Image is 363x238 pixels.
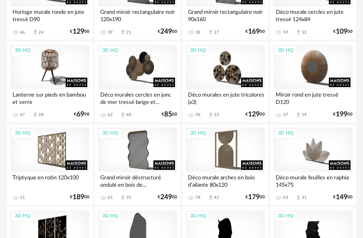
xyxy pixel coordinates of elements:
div: 65 [108,195,113,200]
div: € 00 [333,112,353,117]
div: 24 [38,30,44,35]
div: 38 [195,112,201,117]
div: 40 [126,112,131,117]
span: 129 [248,112,260,117]
span: 129 [73,29,84,34]
span: 189 [73,194,84,200]
a: 3D HQ Déco murales en jute tricolores (x3) 38 Download icon 23 €12900 [182,41,268,122]
span: 249 [160,29,172,34]
div: 3D HQ [11,45,34,56]
span: 85 [164,112,172,117]
a: 3D HQ Lanterne sur pieds en bambou et verre 47 Download icon 28 €6998 [7,41,93,122]
div: 11 [20,195,25,200]
div: Déco murales en jute tricolores (x3) [186,89,265,106]
div: 62 [108,112,113,117]
div: Déco murale arches en bois d'ailante 80x120 [186,172,265,189]
div: 3D HQ [274,45,297,56]
span: Download icon [32,112,38,118]
div: 3D HQ [274,211,297,222]
div: Miroir rond en jute tressé D120 [274,89,353,106]
div: 19 [302,112,307,117]
div: € 00 [245,194,265,200]
div: Horloge murale ronde en jute tressé D90 [10,6,89,24]
a: 3D HQ Déco murale feuilles en raphia 145x75 53 Download icon 31 €14900 [270,124,356,205]
div: Déco murale feuilles en raphia 145x75 [274,172,353,189]
div: Déco murale cercles en jute tressé 124x84 [274,6,353,24]
span: Download icon [207,112,214,118]
div: 3D HQ [99,211,122,222]
div: Triptyque en rotin 120x100 [10,172,89,189]
a: 3D HQ Miroir rond en jute tressé D120 37 Download icon 19 €19900 [270,41,356,122]
div: 78 [195,195,201,200]
a: 3D HQ Grand miroir déstructuré ondulé en bois de... 65 Download icon 35 €24900 [95,124,181,205]
span: 169 [248,29,260,34]
div: 3D HQ [186,45,210,56]
div: 39 [108,30,113,35]
span: Download icon [32,29,38,35]
div: 53 [283,195,288,200]
div: € 00 [158,194,177,200]
div: 3D HQ [274,128,297,139]
div: 47 [20,112,25,117]
div: 3D HQ [99,45,122,56]
div: 32 [302,30,307,35]
div: € 00 [245,29,265,34]
div: 3D HQ [11,211,34,222]
span: 249 [160,194,172,200]
div: € 00 [333,194,353,200]
div: 28 [38,112,44,117]
div: € 00 [162,112,177,117]
span: Download icon [120,112,126,118]
div: 42 [214,195,219,200]
div: € 00 [333,29,353,34]
div: € 00 [70,29,89,34]
span: 199 [336,112,347,117]
div: 23 [214,112,219,117]
span: 149 [336,194,347,200]
div: Grand miroir rectangulaire noir 90x160 [186,6,265,24]
div: 3D HQ [11,128,34,139]
span: Download icon [207,29,214,35]
div: € 00 [245,112,265,117]
span: 179 [248,194,260,200]
div: € 00 [70,194,89,200]
div: € 00 [158,29,177,34]
div: Lanterne sur pieds en bambou et verre [10,89,89,106]
div: 27 [214,30,219,35]
span: Download icon [120,194,126,201]
div: 21 [126,30,131,35]
div: 59 [283,30,288,35]
div: 46 [20,30,25,35]
span: Download icon [295,29,302,35]
div: 38 [195,30,201,35]
div: 3D HQ [186,128,210,139]
div: 31 [302,195,307,200]
div: 3D HQ [99,128,122,139]
span: 69 [76,112,84,117]
div: Déco murales cercles en jonc de mer tressé beige et... [98,89,177,106]
span: Download icon [295,194,302,201]
div: Grand miroir rectangulaire noir 120x190 [98,6,177,24]
div: € 98 [74,112,89,117]
a: 3D HQ Déco murales cercles en jonc de mer tressé beige et... 62 Download icon 40 €8500 [95,41,181,122]
div: 37 [283,112,288,117]
span: Download icon [295,112,302,118]
span: Download icon [120,29,126,35]
a: 3D HQ Triptyque en rotin 120x100 11 €18900 [7,124,93,205]
span: 109 [336,29,347,34]
a: 3D HQ Déco murale arches en bois d'ailante 80x120 78 Download icon 42 €17900 [182,124,268,205]
div: 35 [126,195,131,200]
span: Download icon [207,194,214,201]
div: 3D HQ [186,211,210,222]
div: Grand miroir déstructuré ondulé en bois de... [98,172,177,189]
